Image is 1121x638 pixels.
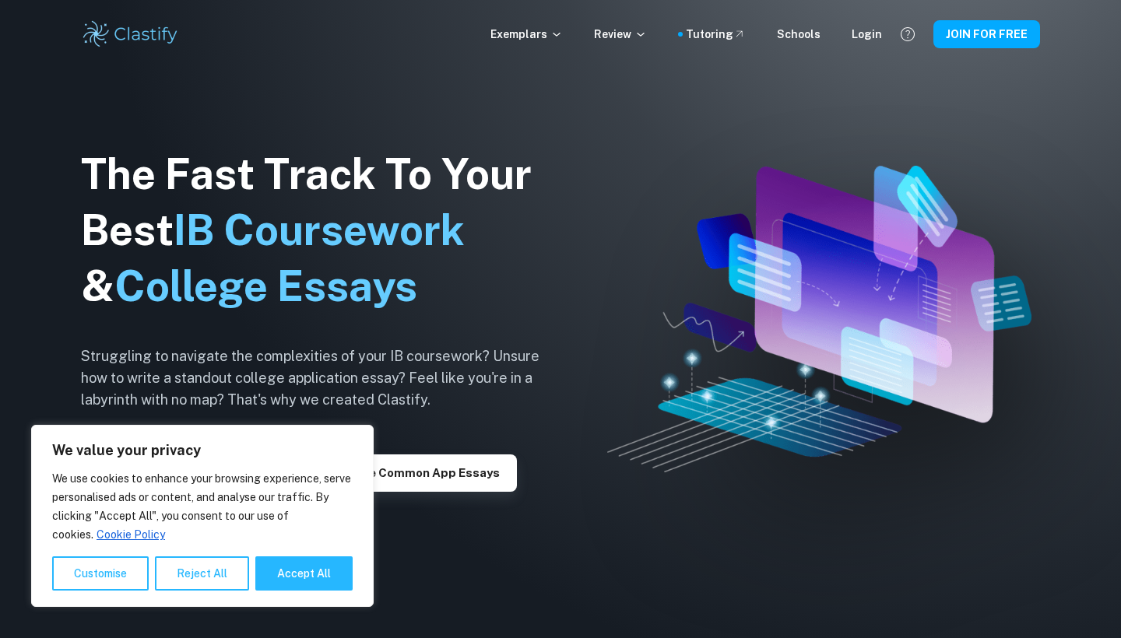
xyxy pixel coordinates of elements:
span: IB Coursework [174,205,465,254]
button: Help and Feedback [894,21,921,47]
button: JOIN FOR FREE [933,20,1040,48]
a: Schools [777,26,821,43]
a: Cookie Policy [96,528,166,542]
button: Accept All [255,556,353,591]
img: Clastify hero [607,166,1031,472]
h6: Struggling to navigate the complexities of your IB coursework? Unsure how to write a standout col... [81,345,564,411]
img: Clastify logo [81,19,180,50]
p: We value your privacy [52,441,353,460]
a: Explore Common App essays [314,464,517,479]
button: Customise [52,556,149,591]
button: Explore Common App essays [314,454,517,492]
a: Login [852,26,882,43]
div: We value your privacy [31,425,374,607]
h1: The Fast Track To Your Best & [81,146,564,314]
span: College Essays [114,261,417,310]
a: Tutoring [686,26,746,43]
p: Review [594,26,647,43]
p: Exemplars [490,26,563,43]
p: We use cookies to enhance your browsing experience, serve personalised ads or content, and analys... [52,469,353,544]
button: Reject All [155,556,249,591]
